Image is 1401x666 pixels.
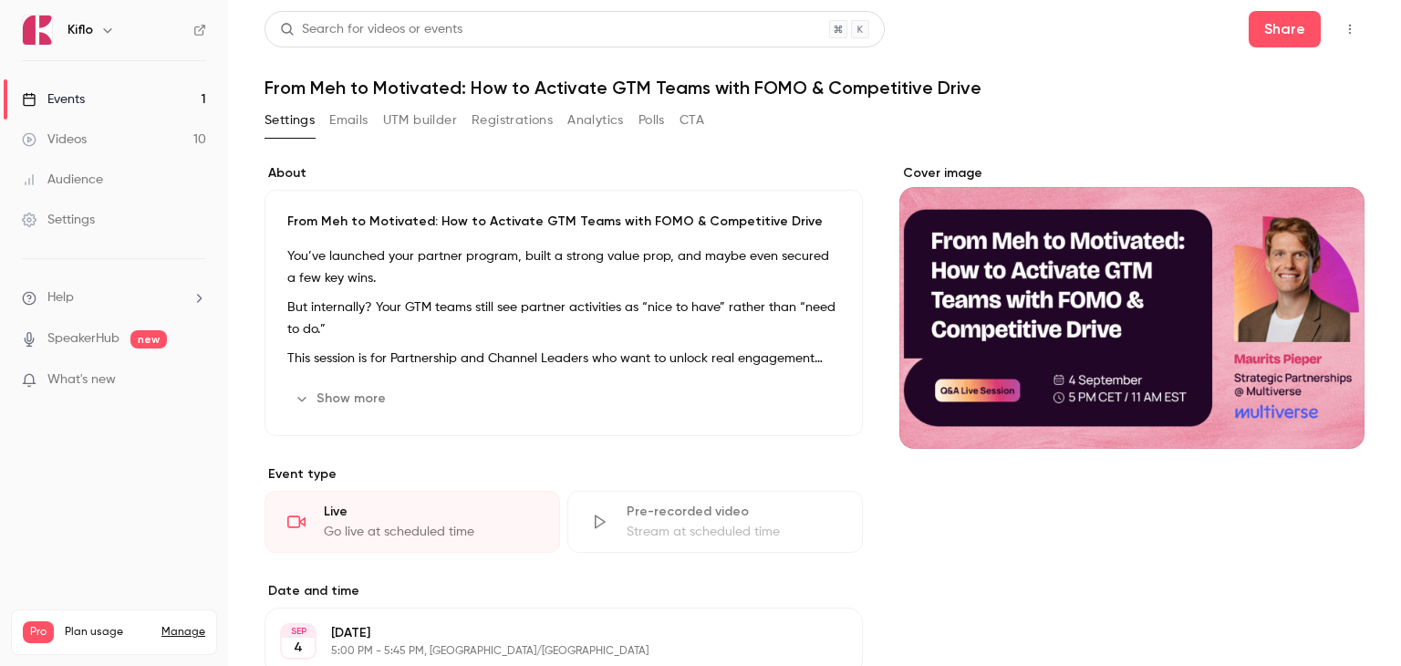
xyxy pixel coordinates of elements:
div: Pre-recorded videoStream at scheduled time [567,491,863,553]
a: Manage [161,625,205,640]
button: Emails [329,106,368,135]
button: Share [1249,11,1321,47]
div: Pre-recorded video [627,503,840,521]
a: SpeakerHub [47,329,119,349]
button: UTM builder [383,106,457,135]
button: Registrations [472,106,553,135]
section: Cover image [899,164,1365,449]
label: Cover image [899,164,1365,182]
p: Event type [265,465,863,484]
iframe: Noticeable Trigger [184,372,206,389]
div: Search for videos or events [280,20,462,39]
img: Kiflo [23,16,52,45]
p: [DATE] [331,624,766,642]
div: Stream at scheduled time [627,523,840,541]
div: Go live at scheduled time [324,523,537,541]
div: SEP [282,625,315,638]
button: Show more [287,384,397,413]
div: Live [324,503,537,521]
li: help-dropdown-opener [22,288,206,307]
div: Events [22,90,85,109]
button: CTA [680,106,704,135]
h1: From Meh to Motivated: How to Activate GTM Teams with FOMO & Competitive Drive [265,77,1365,99]
span: What's new [47,370,116,390]
div: Settings [22,211,95,229]
label: Date and time [265,582,863,600]
p: From Meh to Motivated: How to Activate GTM Teams with FOMO & Competitive Drive [287,213,840,231]
span: Plan usage [65,625,150,640]
label: About [265,164,863,182]
p: You’ve launched your partner program, built a strong value prop, and maybe even secured a few key... [287,245,840,289]
div: Audience [22,171,103,189]
button: Settings [265,106,315,135]
span: Pro [23,621,54,643]
div: LiveGo live at scheduled time [265,491,560,553]
p: 5:00 PM - 5:45 PM, [GEOGRAPHIC_DATA]/[GEOGRAPHIC_DATA] [331,644,766,659]
p: But internally? Your GTM teams still see partner activities as “nice to have” rather than “need t... [287,297,840,340]
div: Videos [22,130,87,149]
p: This session is for Partnership and Channel Leaders who want to unlock real engagement from their... [287,348,840,369]
p: 4 [294,639,303,657]
button: Analytics [567,106,624,135]
h6: Kiflo [67,21,93,39]
span: new [130,330,167,349]
span: Help [47,288,74,307]
button: Polls [638,106,665,135]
